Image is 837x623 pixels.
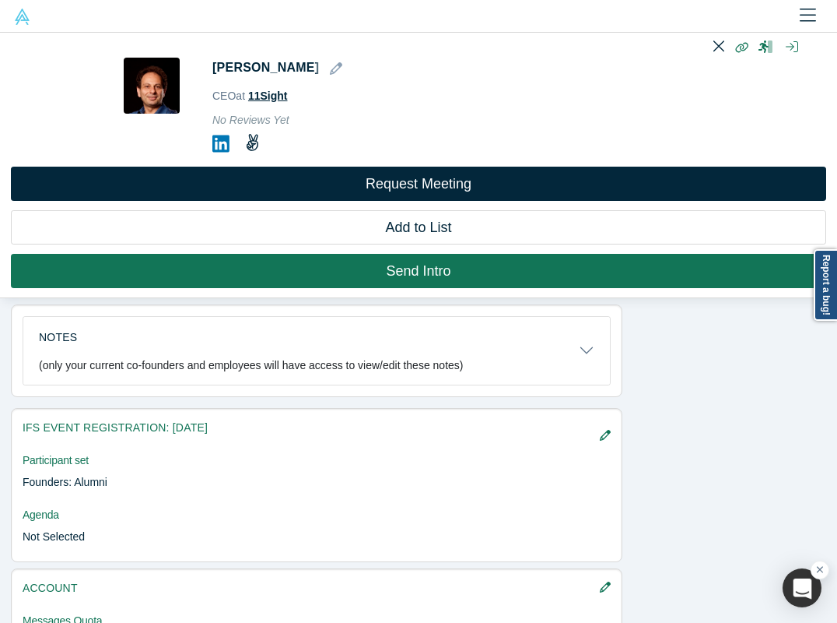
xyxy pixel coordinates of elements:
button: Request Meeting [11,167,826,201]
button: Add to List [11,210,826,245]
h3: Notes [39,329,77,346]
p: (only your current co-founders and employees will have access to view/edit these notes) [39,359,464,372]
button: Close [713,34,724,56]
span: No Reviews Yet [212,114,289,126]
dt: Agenda [23,507,611,523]
h3: IFS Event Registration: [DATE] [23,420,589,436]
dt: Participant set [23,452,611,469]
a: Report a bug! [814,249,837,321]
dd: Not Selected [23,529,491,545]
button: Send Intro [11,254,826,288]
h1: [PERSON_NAME] [212,58,342,79]
h3: Account [23,580,589,597]
a: 11Sight [248,90,288,102]
button: Notes (only your current co-founders and employees will have access to view/edit these notes) [23,317,610,385]
dd: Founders: Alumni [23,474,491,491]
span: CEO at [212,90,288,102]
img: Aleks Gollu's Profile Image [124,58,180,114]
img: Alchemist Vault Logo [14,9,30,25]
